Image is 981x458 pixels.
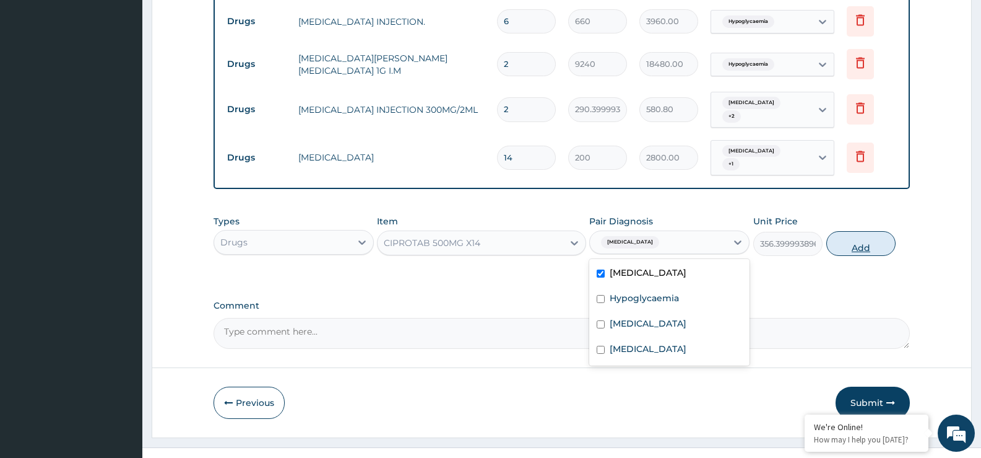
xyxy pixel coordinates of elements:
span: [MEDICAL_DATA] [722,145,780,157]
div: CIPROTAB 500MG X14 [384,237,480,249]
div: We're Online! [814,421,919,433]
span: + 1 [722,158,740,170]
div: Minimize live chat window [203,6,233,36]
td: Drugs [221,146,292,169]
label: Pair Diagnosis [589,215,653,227]
span: [MEDICAL_DATA] [601,236,659,249]
td: Drugs [221,53,292,76]
span: Hypoglycaemia [722,58,774,71]
p: How may I help you today? [814,434,919,445]
label: Types [214,216,240,227]
td: [MEDICAL_DATA] INJECTION. [292,9,491,34]
div: Chat with us now [64,69,208,86]
img: d_794563401_company_1708531726252_794563401 [23,62,50,93]
button: Submit [836,387,910,419]
label: [MEDICAL_DATA] [610,343,686,355]
td: [MEDICAL_DATA] INJECTION 300MG/2ML [292,97,491,122]
span: Hypoglycaemia [722,15,774,28]
div: Drugs [220,236,248,249]
td: Drugs [221,10,292,33]
td: [MEDICAL_DATA] [292,145,491,170]
label: [MEDICAL_DATA] [610,317,686,330]
label: [MEDICAL_DATA] [610,266,686,279]
textarea: Type your message and hit 'Enter' [6,317,236,360]
label: Hypoglycaemia [610,292,679,304]
label: Comment [214,301,910,311]
button: Previous [214,387,285,419]
span: [MEDICAL_DATA] [722,97,780,109]
button: Add [826,231,896,256]
label: Unit Price [753,215,798,227]
span: We're online! [72,145,171,270]
label: Item [377,215,398,227]
td: [MEDICAL_DATA][PERSON_NAME][MEDICAL_DATA] 1G I.M [292,46,491,83]
td: Drugs [221,98,292,121]
span: + 2 [722,110,741,123]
